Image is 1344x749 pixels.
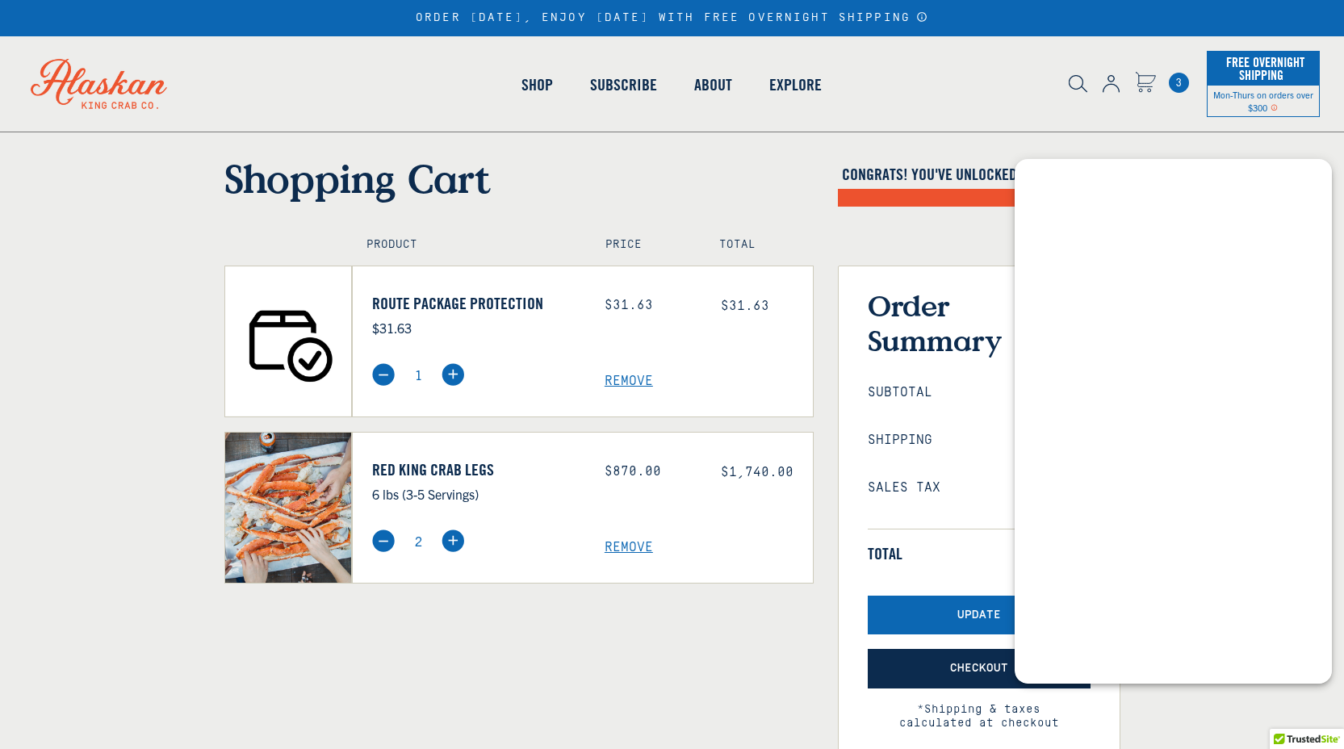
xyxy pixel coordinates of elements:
span: 3 [1169,73,1189,93]
a: Subscribe [572,39,676,131]
span: Sales Tax [868,480,940,496]
span: Shipping Notice Icon [1271,102,1278,113]
span: Subtotal [868,385,932,400]
img: plus [442,363,464,386]
span: Free Overnight Shipping [1222,50,1304,87]
h1: Shopping Cart [224,155,814,202]
a: Explore [751,39,840,131]
h4: Price [605,238,685,252]
span: Mon-Thurs on orders over $300 [1213,89,1313,113]
span: Checkout [950,662,1008,676]
button: Update [868,596,1091,635]
img: Route Package Protection - $31.63 [225,266,352,416]
a: About [676,39,751,131]
a: Cart [1135,72,1156,95]
span: Update [957,609,1001,622]
div: ORDER [DATE], ENJOY [DATE] WITH FREE OVERNIGHT SHIPPING [416,11,928,25]
p: 6 lbs (3-5 Servings) [372,483,580,504]
span: *Shipping & taxes calculated at checkout [868,688,1091,730]
a: Red King Crab Legs [372,460,580,479]
img: plus [442,529,464,552]
a: Cart [1169,73,1189,93]
img: Red King Crab Legs - 6 lbs (3-5 Servings) [225,433,352,583]
img: search [1069,75,1087,93]
button: Checkout [868,649,1091,688]
a: Shop [503,39,572,131]
a: Remove [605,374,813,389]
a: Remove [605,540,813,555]
span: $31.63 [721,299,769,313]
p: $31.63 [372,317,580,338]
div: $31.63 [605,298,697,313]
div: $870.00 [605,464,697,479]
span: Shipping [868,433,932,448]
h3: Order Summary [868,288,1091,358]
img: minus [372,363,395,386]
h4: Total [719,238,798,252]
a: Announcement Bar Modal [916,11,928,23]
span: $1,740.00 [721,465,793,479]
img: account [1103,75,1120,93]
img: Alaskan King Crab Co. logo [8,36,190,132]
h4: Congrats! You've unlocked FREE SHIPPING! [838,165,1120,184]
span: Total [868,544,902,563]
a: Route Package Protection [372,294,580,313]
h4: Product [366,238,571,252]
img: minus [372,529,395,552]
